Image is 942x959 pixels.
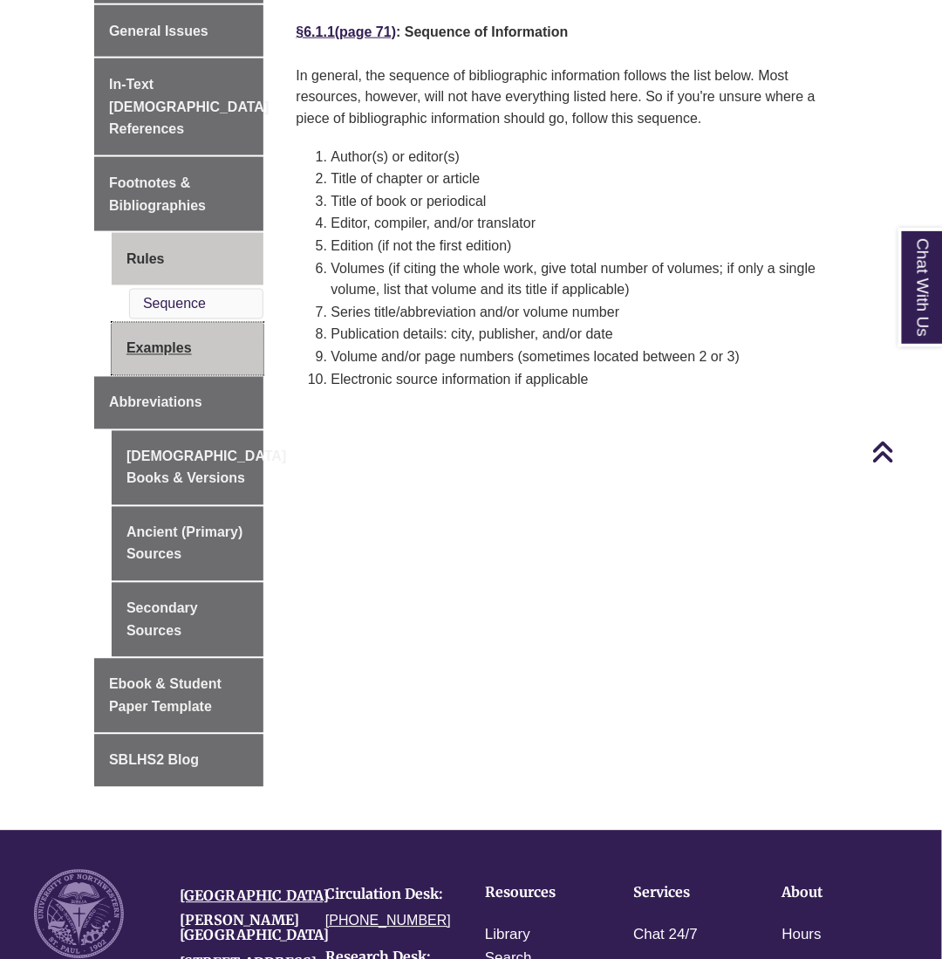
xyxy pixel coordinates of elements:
a: Secondary Sources [112,583,263,657]
span: Ebook & Student Paper Template [109,677,222,715]
a: [GEOGRAPHIC_DATA] [180,887,329,905]
a: Footnotes & Bibliographies [94,157,263,231]
a: [PHONE_NUMBER] [325,914,451,928]
a: Rules [112,233,263,285]
span: SBLHS2 Blog [109,753,199,768]
li: Author(s) or editor(s) [331,146,842,168]
h4: Circulation Desk: [325,887,445,903]
li: Series title/abbreviation and/or volume number [331,302,842,325]
span: , follow this sequence. [564,111,701,126]
h4: About [782,886,877,901]
span: Abbreviations [109,395,202,410]
a: SBLHS2 Blog [94,735,263,787]
li: Volume and/or page numbers (sometimes located between 2 or 3) [331,346,842,369]
h4: [PERSON_NAME][GEOGRAPHIC_DATA] [180,914,299,944]
a: Ebook & Student Paper Template [94,659,263,733]
h4: Services [633,886,727,901]
li: Edition (if not the first edition) [331,235,842,257]
a: (page 71) [335,24,396,39]
p: In general, the sequence of bibliographic information follows the list below. Most resources, how... [297,58,842,137]
a: Chat 24/7 [633,923,698,949]
a: [DEMOGRAPHIC_DATA] Books & Versions [112,431,263,505]
a: Hours [782,923,822,949]
a: Sequence [143,297,206,312]
a: Abbreviations [94,377,263,429]
span: if you're unsure where a piece of bibliographic information should go [297,89,816,126]
span: General Issues [109,24,208,38]
span: In-Text [DEMOGRAPHIC_DATA] References [109,77,269,136]
li: Volumes (if citing the whole work, give total number of volumes; if only a single volume, list th... [331,257,842,302]
strong: : Sequence of Information [335,24,569,39]
li: Editor, compiler, and/or translator [331,212,842,235]
a: Back to Top [872,440,938,463]
li: Title of chapter or article [331,168,842,190]
a: General Issues [94,5,263,58]
li: Title of book or periodical [331,190,842,213]
a: §6.1.1 [297,24,335,39]
span: Footnotes & Bibliographies [109,175,206,213]
a: Ancient (Primary) Sources [112,507,263,581]
li: Electronic source information if applicable [331,369,842,392]
h4: Resources [485,886,579,901]
a: Examples [112,323,263,375]
a: In-Text [DEMOGRAPHIC_DATA] References [94,58,263,155]
li: Publication details: city, publisher, and/or date [331,324,842,346]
